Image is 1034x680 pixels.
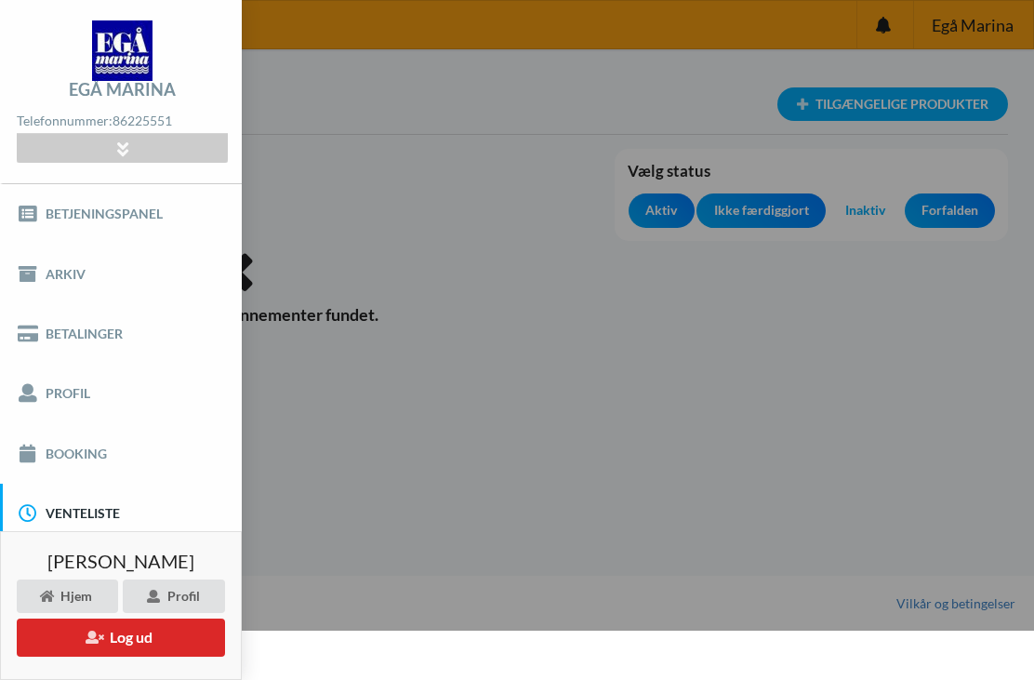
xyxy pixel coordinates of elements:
span: [PERSON_NAME] [47,552,194,570]
div: Egå Marina [69,81,176,98]
div: Profil [123,580,225,613]
img: logo [92,20,152,81]
button: Log ud [17,619,225,657]
div: Telefonnummer: [17,109,227,134]
div: Hjem [17,580,118,613]
strong: 86225551 [113,113,172,128]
